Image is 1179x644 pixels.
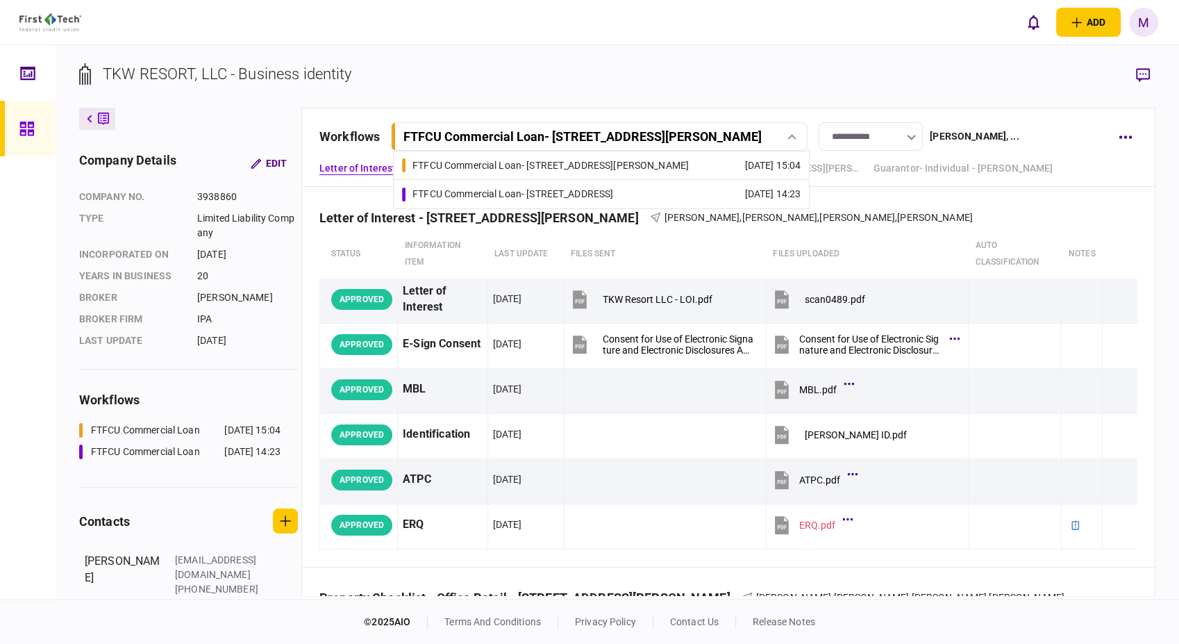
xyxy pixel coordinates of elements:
th: status [319,230,397,279]
button: open notifications list [1019,8,1048,37]
div: workflows [79,390,298,409]
span: [PERSON_NAME] [989,592,1064,603]
div: [PERSON_NAME] , ... [930,129,1019,144]
button: Edit [240,151,298,176]
div: [EMAIL_ADDRESS][DOMAIN_NAME] [175,553,265,582]
div: Broker [79,290,183,305]
div: workflows [319,127,380,146]
div: scan0489.pdf [805,294,865,305]
div: TKW RESORT, LLC - Business identity [103,63,352,85]
div: APPROVED [331,289,392,310]
th: files sent [564,230,766,279]
a: terms and conditions [444,616,541,627]
div: ATPC.pdf [799,474,840,486]
div: [PERSON_NAME] [85,553,161,611]
div: last update [79,333,183,348]
div: incorporated on [79,247,183,262]
div: APPROVED [331,334,392,355]
div: MBL.pdf [799,384,837,395]
a: FTFCU Commercial Loan[DATE] 15:04 [79,423,281,438]
div: ERQ [403,509,483,540]
a: Letter of Interest - [STREET_ADDRESS][PERSON_NAME] [319,161,568,176]
span: [PERSON_NAME] [664,212,740,223]
div: Letter of Interest [403,283,483,315]
div: company details [79,151,176,176]
div: APPROVED [331,424,392,445]
span: ... [1064,591,1073,605]
button: FTFCU Commercial Loan- [STREET_ADDRESS][PERSON_NAME] [391,122,808,151]
div: [DATE] [197,333,298,348]
div: [DATE] [493,382,522,396]
div: FTFCU Commercial Loan [91,423,200,438]
div: [PERSON_NAME] [197,290,298,305]
div: Letter of Interest - [STREET_ADDRESS][PERSON_NAME] [319,210,650,225]
span: , [831,592,833,603]
button: open adding identity options [1056,8,1121,37]
div: FTFCU Commercial Loan [91,445,200,459]
div: APPROVED [331,515,392,536]
th: notes [1062,230,1103,279]
button: ERQ.pdf [771,509,849,540]
button: Tom White ID.pdf [771,419,907,450]
div: [DATE] 14:23 [745,187,801,201]
div: [DATE] [493,472,522,486]
div: Tom White ID.pdf [805,429,907,440]
div: [DATE] [493,337,522,351]
div: years in business [79,269,183,283]
div: Consent for Use of Electronic Signature and Electronic Disclosures Agreement Editable.pdf [603,333,754,356]
span: [PERSON_NAME] [756,592,832,603]
div: FTFCU Commercial Loan - [STREET_ADDRESS][PERSON_NAME] [412,158,689,173]
div: IPA [197,312,298,327]
span: , [817,212,819,223]
div: FTFCU Commercial Loan - [STREET_ADDRESS] [412,187,613,201]
span: , [895,212,897,223]
button: Consent for Use of Electronic Signature and Electronic Disclosures Agreement Editable.pdf [569,329,754,360]
div: Identification [403,419,483,450]
th: last update [487,230,564,279]
div: FTFCU Commercial Loan - [STREET_ADDRESS][PERSON_NAME] [403,129,762,144]
div: [DATE] [493,518,522,531]
div: [DATE] [493,427,522,441]
div: [DATE] 14:23 [224,445,281,459]
a: Guarantor- Individual - [PERSON_NAME] [873,161,1053,176]
img: client company logo [19,13,81,31]
div: Kate White,J. Timothy Bak [756,591,1073,605]
div: 20 [197,269,298,283]
span: [PERSON_NAME] [833,592,909,603]
div: APPROVED [331,470,392,490]
span: [PERSON_NAME] [911,592,987,603]
div: © 2025 AIO [364,615,428,629]
a: FTFCU Commercial Loan- [STREET_ADDRESS][DATE] 14:23 [402,180,801,208]
div: [PHONE_NUMBER] [175,582,265,597]
button: scan0489.pdf [771,283,865,315]
a: FTFCU Commercial Loan[DATE] 14:23 [79,445,281,459]
div: Consent for Use of Electronic Signature and Electronic Disclosures Agreement Editable.pdf [799,333,942,356]
button: M [1129,8,1158,37]
div: [DATE] [493,292,522,306]
span: , [739,212,742,223]
button: Consent for Use of Electronic Signature and Electronic Disclosures Agreement Editable.pdf [771,329,956,360]
div: Property Checklist - Office Retail - [STREET_ADDRESS][PERSON_NAME] [319,591,742,605]
div: 3938860 [197,190,298,204]
div: [DATE] 15:04 [745,158,801,173]
div: broker firm [79,312,183,327]
span: [PERSON_NAME] [819,212,895,223]
div: company no. [79,190,183,204]
div: Type [79,211,183,240]
div: MBL [403,374,483,405]
a: FTFCU Commercial Loan- [STREET_ADDRESS][PERSON_NAME][DATE] 15:04 [402,151,801,179]
div: Limited Liability Company [197,211,298,240]
div: TKW Resort LLC - LOI.pdf [603,294,712,305]
th: auto classification [969,230,1062,279]
th: Information item [397,230,487,279]
div: [DATE] [197,247,298,262]
button: MBL.pdf [771,374,851,405]
div: ERQ.pdf [799,520,835,531]
span: , [909,592,911,603]
th: Files uploaded [766,230,968,279]
div: ATPC [403,464,483,495]
a: release notes [753,616,815,627]
span: [PERSON_NAME] [742,212,817,223]
span: [PERSON_NAME] [897,212,973,223]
